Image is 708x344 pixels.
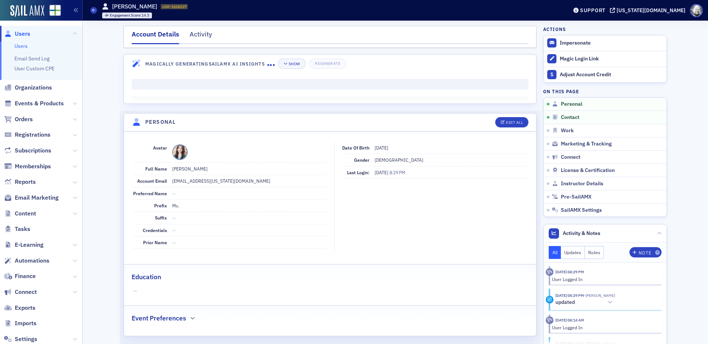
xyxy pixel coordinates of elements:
[4,178,36,186] a: Reports
[555,299,575,306] h5: updated
[561,114,579,121] span: Contact
[15,288,37,296] span: Connect
[549,246,561,259] button: All
[133,287,527,295] span: —
[4,194,59,202] a: Email Marketing
[560,71,663,78] div: Adjust Account Credit
[10,5,44,17] img: SailAMX
[4,304,35,312] a: Exports
[112,3,157,11] h1: [PERSON_NAME]
[278,59,306,69] button: Show
[580,7,605,14] div: Support
[555,293,584,298] time: 10/8/2025 08:29 PM
[145,60,267,67] h4: Magically Generating SailAMX AI Insights
[4,30,30,38] a: Users
[543,88,667,95] h4: On this page
[375,169,389,175] span: [DATE]
[102,13,152,18] div: Engagement Score: 14.5
[172,215,176,221] span: —
[546,268,553,276] div: Activity
[561,207,602,214] span: SailAMX Settings
[610,8,688,13] button: [US_STATE][DOMAIN_NAME]
[15,272,36,280] span: Finance
[4,147,51,155] a: Subscriptions
[15,30,30,38] span: Users
[561,154,580,161] span: Connect
[347,169,369,175] span: Last Login:
[137,178,167,184] span: Account Email
[555,269,584,274] time: 10/8/2025 08:29 PM
[543,26,566,32] h4: Actions
[4,162,51,171] a: Memberships
[15,257,49,265] span: Automations
[132,313,186,323] h2: Event Preferences
[639,251,651,255] div: Note
[15,194,59,202] span: Email Marketing
[4,84,52,92] a: Organizations
[15,210,36,218] span: Content
[552,324,656,331] div: User Logged In
[690,4,703,17] span: Profile
[15,304,35,312] span: Exports
[172,190,176,196] span: —
[342,145,369,151] span: Date of Birth
[4,210,36,218] a: Content
[375,145,388,151] span: [DATE]
[555,317,584,323] time: 10/6/2025 08:14 AM
[15,162,51,171] span: Memberships
[172,175,326,187] dd: [EMAIL_ADDRESS][US_STATE][DOMAIN_NAME]
[14,55,49,62] a: Email Send Log
[560,40,591,46] button: Impersonate
[15,335,37,343] span: Settings
[544,51,667,67] button: Magic Login Link
[155,215,167,221] span: Suffix
[153,145,167,151] span: Avatar
[4,225,30,233] a: Tasks
[309,59,346,69] button: Regenerate
[132,272,161,282] h2: Education
[15,84,52,92] span: Organizations
[4,272,36,280] a: Finance
[162,4,187,9] span: USR-1838237
[44,5,61,17] a: View Homepage
[506,120,523,124] div: Edit All
[15,225,30,233] span: Tasks
[110,13,142,18] span: Engagement Score :
[561,180,603,187] span: Instructor Details
[563,229,600,237] span: Activity & Notes
[154,203,167,208] span: Prefix
[132,29,179,44] div: Account Details
[15,241,44,249] span: E-Learning
[585,246,604,259] button: Notes
[110,14,150,18] div: 14.5
[145,166,167,172] span: Full Name
[561,127,574,134] span: Work
[375,154,527,166] dd: [DEMOGRAPHIC_DATA]
[561,141,612,147] span: Marketing & Tracking
[15,319,37,327] span: Imports
[629,247,662,257] button: Note
[4,131,51,139] a: Registrations
[49,5,61,16] img: SailAMX
[15,131,51,139] span: Registrations
[4,241,44,249] a: E-Learning
[145,118,176,126] h4: Personal
[561,167,615,174] span: License & Certification
[143,227,167,233] span: Credentials
[561,101,582,108] span: Personal
[561,194,591,200] span: Pre-SailAMX
[289,62,300,66] div: Show
[389,169,405,175] span: 8:29 PM
[546,296,553,303] div: Update
[561,246,585,259] button: Updates
[4,99,64,108] a: Events & Products
[14,43,28,49] a: Users
[190,29,212,43] div: Activity
[544,67,667,83] a: Adjust Account Credit
[15,147,51,155] span: Subscriptions
[15,178,36,186] span: Reports
[555,299,615,306] button: updated
[546,316,553,324] div: Activity
[172,200,326,211] dd: Ms.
